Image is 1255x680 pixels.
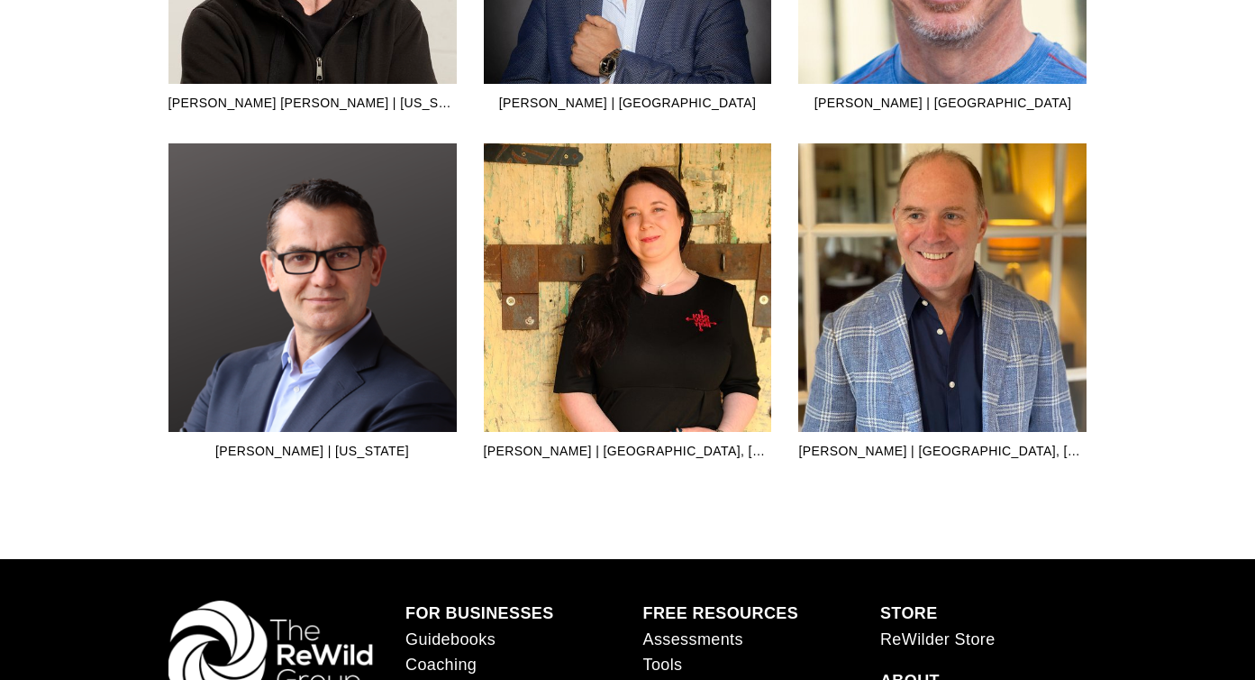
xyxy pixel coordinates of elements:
div: [PERSON_NAME] | [GEOGRAPHIC_DATA], [GEOGRAPHIC_DATA] [484,438,772,464]
div: [PERSON_NAME] | [GEOGRAPHIC_DATA] [798,90,1087,116]
a: Tools [642,652,682,678]
a: FREE RESOURCES [642,601,798,627]
div: [PERSON_NAME] | [US_STATE] [168,438,457,464]
img: Charlie Winn | Sydney, Australia [798,105,1087,469]
strong: STORE [880,604,938,622]
a: Assessments [642,627,742,653]
div: [PERSON_NAME] | [GEOGRAPHIC_DATA] [484,90,772,116]
div: [PERSON_NAME] [PERSON_NAME] | [US_STATE] [168,90,457,116]
a: FOR BUSINESSES [405,601,554,627]
img: Graeme Ward | Texas [56,143,568,432]
strong: FOR BUSINESSES [405,604,554,622]
div: [PERSON_NAME] | [GEOGRAPHIC_DATA], [GEOGRAPHIC_DATA] [798,438,1087,464]
a: STORE [880,601,938,627]
strong: FREE RESOURCES [642,604,798,622]
a: Guidebooks [405,627,496,653]
a: ReWilder Store [880,627,996,653]
a: Coaching [405,652,477,678]
img: Janine Weightman | Newcastle, UK [484,143,772,575]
